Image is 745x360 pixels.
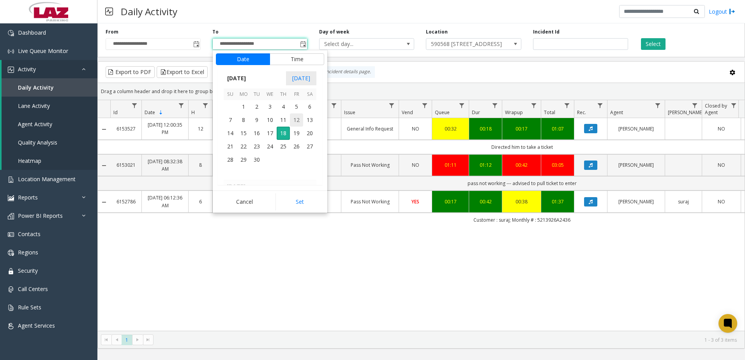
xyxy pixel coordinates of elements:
[653,100,663,111] a: Agent Filter Menu
[546,161,569,169] div: 03:05
[237,113,250,127] span: 8
[612,125,660,132] a: [PERSON_NAME]
[562,100,572,111] a: Total Filter Menu
[224,127,237,140] td: Sunday, September 14, 2025
[237,113,250,127] td: Monday, September 8, 2025
[612,161,660,169] a: [PERSON_NAME]
[346,125,394,132] a: General Info Request
[193,125,208,132] a: 12
[145,109,155,116] span: Date
[263,140,277,153] td: Wednesday, September 24, 2025
[290,113,303,127] span: 12
[18,47,68,55] span: Live Queue Monitor
[507,125,536,132] div: 00:17
[346,161,394,169] a: Pass Not Working
[250,153,263,166] span: 30
[237,127,250,140] span: 15
[707,161,736,169] a: NO
[250,113,263,127] td: Tuesday, September 9, 2025
[505,109,523,116] span: Wrapup
[277,140,290,153] td: Thursday, September 25, 2025
[457,100,467,111] a: Queue Filter Menu
[8,231,14,238] img: 'icon'
[216,193,273,210] button: Cancel
[237,140,250,153] span: 22
[709,7,735,16] a: Logout
[544,109,555,116] span: Total
[8,48,14,55] img: 'icon'
[320,39,395,49] span: Select day...
[263,127,277,140] td: Wednesday, September 17, 2025
[98,85,745,98] div: Drag a column header and drop it here to group by that column
[2,133,97,152] a: Quality Analysis
[275,193,325,210] button: Set
[115,125,137,132] a: 6153527
[290,100,303,113] td: Friday, September 5, 2025
[250,153,263,166] td: Tuesday, September 30, 2025
[426,39,502,49] span: 590568 [STREET_ADDRESS]
[193,198,208,205] a: 6
[612,198,660,205] a: [PERSON_NAME]
[290,140,303,153] span: 26
[707,198,736,205] a: NO
[237,100,250,113] span: 1
[8,195,14,201] img: 'icon'
[193,161,208,169] a: 8
[303,88,316,101] th: Sa
[290,113,303,127] td: Friday, September 12, 2025
[224,88,237,101] th: Su
[474,198,497,205] a: 00:42
[546,198,569,205] div: 01:37
[250,113,263,127] span: 9
[387,100,397,111] a: Issue Filter Menu
[533,28,560,35] label: Incident Id
[472,109,480,116] span: Dur
[98,162,110,169] a: Collapse Details
[8,30,14,36] img: 'icon'
[115,198,137,205] a: 6152786
[98,100,745,331] div: Data table
[8,268,14,274] img: 'icon'
[18,120,52,128] span: Agent Activity
[729,100,739,111] a: Closed by Agent Filter Menu
[2,115,97,133] a: Agent Activity
[237,140,250,153] td: Monday, September 22, 2025
[18,84,54,91] span: Daily Activity
[18,194,38,201] span: Reports
[106,66,155,78] button: Export to PDF
[718,162,725,168] span: NO
[474,161,497,169] div: 01:12
[113,109,118,116] span: Id
[303,140,316,153] span: 27
[98,199,110,205] a: Collapse Details
[237,153,250,166] td: Monday, September 29, 2025
[191,109,195,116] span: H
[437,198,464,205] a: 00:17
[437,161,464,169] div: 01:11
[157,66,208,78] button: Export to Excel
[18,267,38,274] span: Security
[216,53,270,65] button: Date tab
[18,285,48,293] span: Call Centers
[546,125,569,132] a: 01:07
[412,162,419,168] span: NO
[610,109,623,116] span: Agent
[18,322,55,329] span: Agent Services
[250,88,263,101] th: Tu
[346,198,394,205] a: Pass Not Working
[2,152,97,170] a: Heatmap
[670,198,697,205] a: suraj
[303,113,316,127] td: Saturday, September 13, 2025
[474,125,497,132] div: 00:18
[18,29,46,36] span: Dashboard
[224,153,237,166] span: 28
[690,100,700,111] a: Parker Filter Menu
[158,337,737,343] kendo-pager-info: 1 - 3 of 3 items
[507,198,536,205] div: 00:38
[224,127,237,140] span: 14
[224,140,237,153] span: 21
[529,100,539,111] a: Wrapup Filter Menu
[404,125,427,132] a: NO
[122,335,132,345] span: Page 1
